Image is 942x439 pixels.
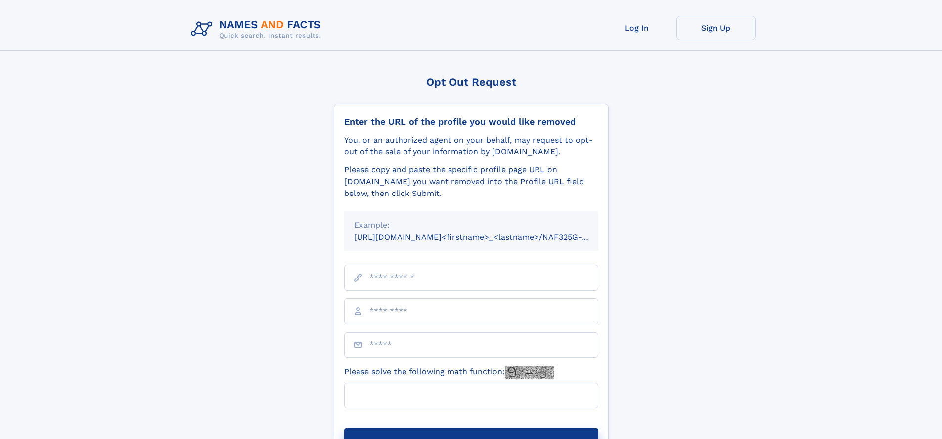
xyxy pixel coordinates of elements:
[187,16,329,43] img: Logo Names and Facts
[597,16,676,40] a: Log In
[344,116,598,127] div: Enter the URL of the profile you would like removed
[334,76,609,88] div: Opt Out Request
[354,232,617,242] small: [URL][DOMAIN_NAME]<firstname>_<lastname>/NAF325G-xxxxxxxx
[676,16,756,40] a: Sign Up
[344,164,598,199] div: Please copy and paste the specific profile page URL on [DOMAIN_NAME] you want removed into the Pr...
[344,134,598,158] div: You, or an authorized agent on your behalf, may request to opt-out of the sale of your informatio...
[354,219,588,231] div: Example:
[344,366,554,379] label: Please solve the following math function:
